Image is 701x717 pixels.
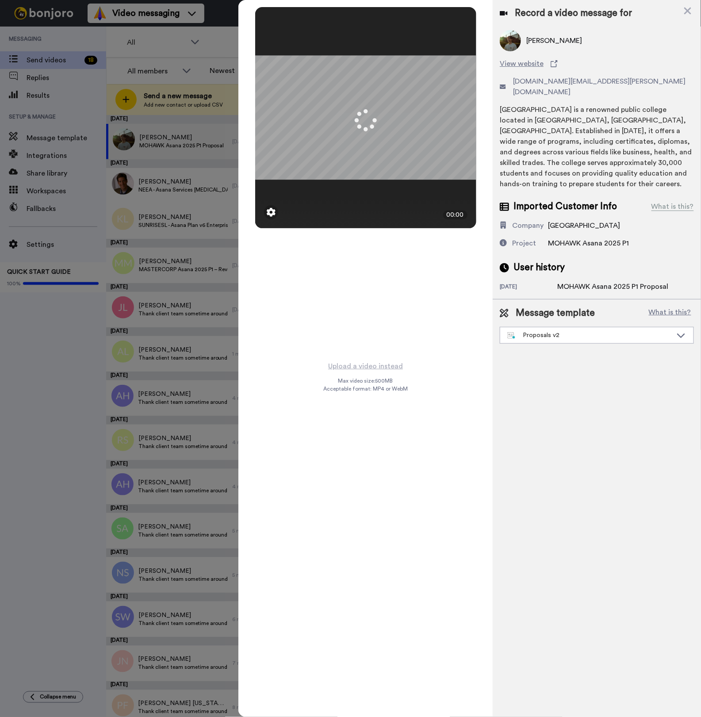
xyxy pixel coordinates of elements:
[646,307,694,320] button: What is this?
[443,211,467,219] div: 00:00
[507,331,672,340] div: Proposals v2
[323,385,408,392] span: Acceptable format: MP4 or WebM
[512,238,536,249] div: Project
[512,220,544,231] div: Company
[513,200,617,213] span: Imported Customer Info
[500,104,694,189] div: [GEOGRAPHIC_DATA] is a renowned public college located in [GEOGRAPHIC_DATA], [GEOGRAPHIC_DATA], [...
[513,261,565,274] span: User history
[548,222,621,229] span: [GEOGRAPHIC_DATA]
[500,58,544,69] span: View website
[326,360,406,372] button: Upload a video instead
[500,283,557,292] div: [DATE]
[267,208,276,217] img: ic_gear.svg
[513,76,694,97] span: [DOMAIN_NAME][EMAIL_ADDRESS][PERSON_NAME][DOMAIN_NAME]
[557,281,668,292] div: MOHAWK Asana 2025 P1 Proposal
[651,201,694,212] div: What is this?
[338,377,393,384] span: Max video size: 500 MB
[516,307,595,320] span: Message template
[507,332,516,339] img: nextgen-template.svg
[548,240,629,247] span: MOHAWK Asana 2025 P1
[500,58,694,69] a: View website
